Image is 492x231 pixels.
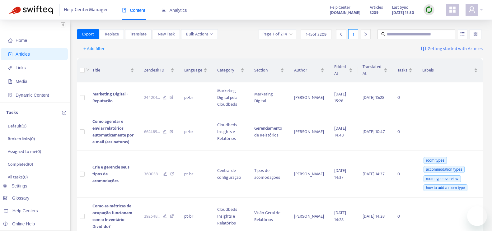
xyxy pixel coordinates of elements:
[162,8,166,12] span: area-chart
[212,151,249,198] td: Central de configuração
[8,93,12,97] span: container
[105,31,119,38] span: Replace
[424,175,461,182] span: room type overview
[16,38,27,43] span: Home
[8,79,12,84] span: file-image
[392,58,417,82] th: Tasks
[330,4,350,11] span: Help Center
[125,29,152,39] button: Translate
[425,6,433,14] img: sync.dc5367851b00ba804db3.png
[8,52,12,56] span: account-book
[179,151,212,198] td: pt-br
[294,67,320,74] span: Author
[289,113,330,151] td: [PERSON_NAME]
[92,202,132,230] span: Como as métricas de ocupação funcionam com o Inventário Dividido?
[162,8,187,13] span: Analytics
[249,113,289,151] td: Gerenciamento de Relatórios
[8,66,12,70] span: link
[210,33,213,36] span: down
[181,29,218,39] button: Bulk Actionsdown
[186,31,213,38] span: Bulk Actions
[144,171,161,178] span: 360038 ...
[334,209,346,223] span: [DATE] 14:28
[100,29,124,39] button: Replace
[467,206,487,226] iframe: Button to launch messaging window
[212,58,249,82] th: Category
[424,166,465,173] span: accommodation types
[8,174,28,180] p: All tasks ( 0 )
[92,90,128,104] span: Marketing Digital - Reputação
[249,151,289,198] td: Tipos de acomodações
[139,58,179,82] th: Zendesk ID
[179,82,212,113] td: pt-br
[363,170,385,178] span: [DATE] 14:37
[363,63,382,77] span: Translated At
[289,82,330,113] td: [PERSON_NAME]
[16,52,30,57] span: Articles
[179,58,212,82] th: Language
[179,113,212,151] td: pt-br
[184,67,202,74] span: Language
[428,45,483,53] span: Getting started with Articles
[158,31,175,38] span: New Task
[363,128,385,135] span: [DATE] 10:47
[16,79,27,84] span: Media
[62,111,66,115] span: plus-circle
[249,82,289,113] td: Marketing Digital
[381,32,386,36] span: search
[392,4,408,11] span: Last Sync
[421,46,426,51] img: image-link
[348,29,358,39] div: 1
[370,4,383,11] span: Articles
[144,67,169,74] span: Zendesk ID
[363,213,385,220] span: [DATE] 14:28
[64,4,108,16] span: Help Center Manager
[363,32,368,36] span: right
[144,128,160,135] span: 662489 ...
[217,67,239,74] span: Category
[370,9,378,16] strong: 3209
[9,6,53,14] img: Swifteq
[8,148,41,155] p: Assigned to me ( 0 )
[87,58,139,82] th: Title
[330,9,360,16] a: [DOMAIN_NAME]
[3,183,27,188] a: Settings
[83,45,105,53] span: + Add filter
[329,58,358,82] th: Edited At
[460,32,465,36] span: unordered-list
[8,123,26,129] p: Default ( 0 )
[468,6,476,13] span: user
[339,32,343,36] span: left
[334,125,346,139] span: [DATE] 14:43
[421,44,483,54] a: Getting started with Articles
[392,151,417,198] td: 0
[334,90,346,104] span: [DATE] 15:28
[8,161,33,168] p: Completed ( 0 )
[144,94,160,101] span: 244201 ...
[212,113,249,151] td: Cloudbeds Insights e Relatórios
[8,136,35,142] p: Broken links ( 0 )
[254,67,279,74] span: Section
[358,58,392,82] th: Translated At
[417,58,483,82] th: Labels
[392,9,414,16] strong: [DATE] 15:30
[424,184,467,191] span: how to add a room type
[92,118,134,146] span: Como agendar e enviar relatórios automaticamente por e-mail (assinaturas)
[249,58,289,82] th: Section
[424,157,447,164] span: room types
[363,94,384,101] span: [DATE] 15:28
[130,31,147,38] span: Translate
[449,6,456,13] span: appstore
[86,68,90,72] span: down
[122,8,126,12] span: book
[16,93,49,98] span: Dynamic Content
[289,151,330,198] td: [PERSON_NAME]
[79,44,110,54] button: + Add filter
[422,67,473,74] span: Labels
[3,196,29,201] a: Glossary
[458,29,467,39] button: unordered-list
[397,67,407,74] span: Tasks
[8,38,12,43] span: home
[92,67,129,74] span: Title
